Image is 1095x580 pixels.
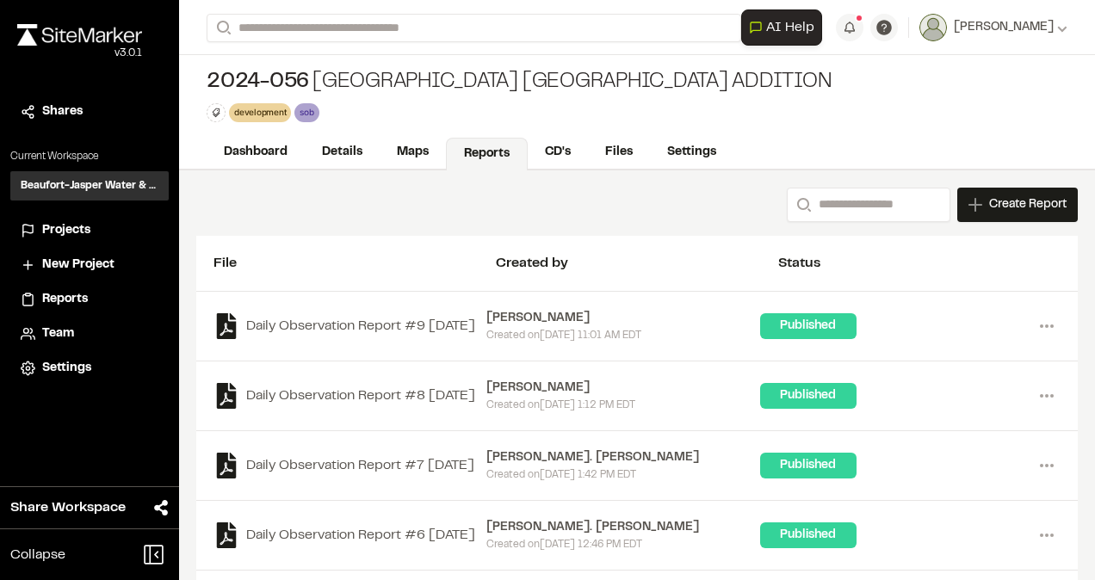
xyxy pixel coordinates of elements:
[42,290,88,309] span: Reports
[207,136,305,169] a: Dashboard
[42,324,74,343] span: Team
[496,253,778,274] div: Created by
[21,178,158,194] h3: Beaufort-Jasper Water & Sewer Authority
[528,136,588,169] a: CD's
[954,18,1054,37] span: [PERSON_NAME]
[21,102,158,121] a: Shares
[486,467,759,483] div: Created on [DATE] 1:42 PM EDT
[919,14,947,41] img: User
[787,188,818,222] button: Search
[10,497,126,518] span: Share Workspace
[741,9,829,46] div: Open AI Assistant
[486,309,759,328] div: [PERSON_NAME]
[486,448,759,467] div: [PERSON_NAME]. [PERSON_NAME]
[760,453,857,478] div: Published
[486,379,759,398] div: [PERSON_NAME]
[778,253,1061,274] div: Status
[760,383,857,409] div: Published
[760,313,857,339] div: Published
[305,136,380,169] a: Details
[21,290,158,309] a: Reports
[989,195,1067,214] span: Create Report
[21,359,158,378] a: Settings
[741,9,822,46] button: Open AI Assistant
[213,383,486,409] a: Daily Observation Report #8 [DATE]
[380,136,446,169] a: Maps
[486,518,759,537] div: [PERSON_NAME]. [PERSON_NAME]
[42,256,114,275] span: New Project
[213,453,486,478] a: Daily Observation Report #7 [DATE]
[213,522,486,548] a: Daily Observation Report #6 [DATE]
[42,359,91,378] span: Settings
[588,136,650,169] a: Files
[17,24,142,46] img: rebrand.png
[486,328,759,343] div: Created on [DATE] 11:01 AM EDT
[486,537,759,552] div: Created on [DATE] 12:46 PM EDT
[760,522,857,548] div: Published
[766,17,814,38] span: AI Help
[207,69,309,96] span: 2024-056
[42,221,90,240] span: Projects
[213,253,496,274] div: File
[21,324,158,343] a: Team
[650,136,733,169] a: Settings
[213,313,486,339] a: Daily Observation Report #9 [DATE]
[919,14,1067,41] button: [PERSON_NAME]
[17,46,142,61] div: Oh geez...please don't...
[42,102,83,121] span: Shares
[229,103,291,121] div: development
[21,256,158,275] a: New Project
[10,545,65,565] span: Collapse
[21,221,158,240] a: Projects
[207,69,832,96] div: [GEOGRAPHIC_DATA] [GEOGRAPHIC_DATA] Addition
[294,103,319,121] div: sob
[446,138,528,170] a: Reports
[207,14,238,42] button: Search
[486,398,759,413] div: Created on [DATE] 1:12 PM EDT
[207,103,226,122] button: Edit Tags
[10,149,169,164] p: Current Workspace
